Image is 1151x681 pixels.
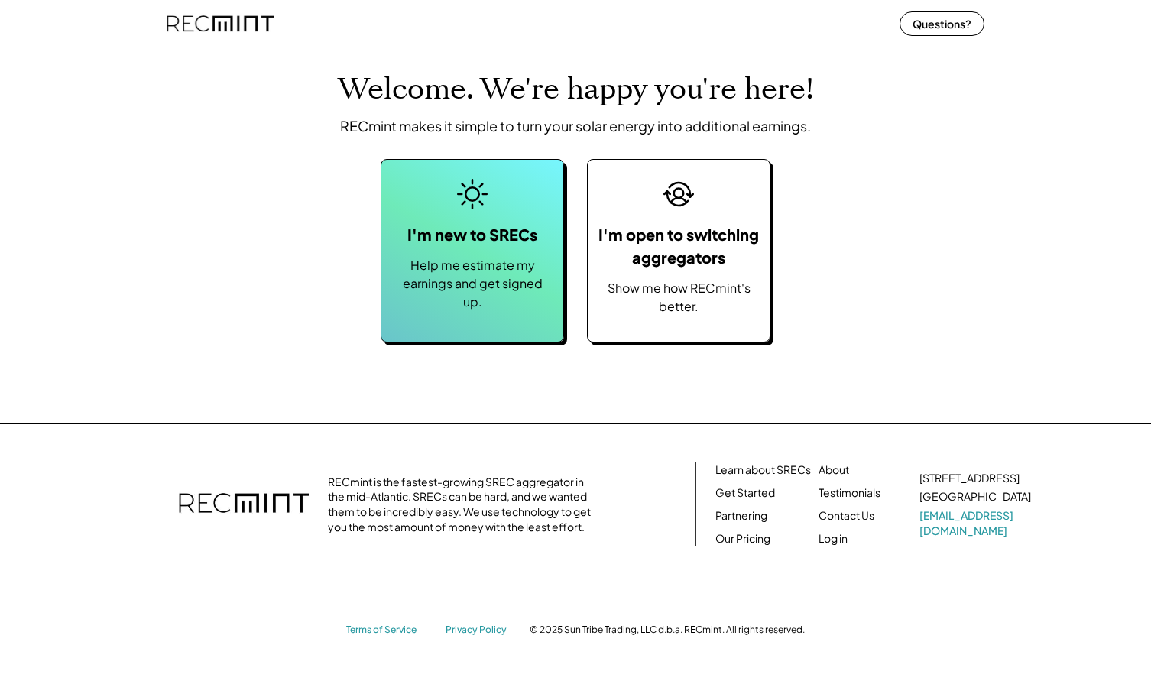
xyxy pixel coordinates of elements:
a: Contact Us [819,508,874,524]
div: [STREET_ADDRESS] [919,471,1020,486]
a: Learn about SRECs [715,462,811,478]
a: Terms of Service [346,624,430,637]
a: Partnering [715,508,767,524]
a: Testimonials [819,485,880,501]
div: © 2025 Sun Tribe Trading, LLC d.b.a. RECmint. All rights reserved. [530,624,805,636]
img: recmint-logotype%403x.png [179,478,309,531]
a: [EMAIL_ADDRESS][DOMAIN_NAME] [919,508,1034,538]
a: About [819,462,849,478]
a: Log in [819,531,848,546]
a: Our Pricing [715,531,770,546]
div: Show me how RECmint's better. [595,279,762,316]
div: RECmint makes it simple to turn your solar energy into additional earnings. [340,115,811,136]
div: I'm new to SRECs [407,223,537,246]
img: recmint-logotype%403x%20%281%29.jpeg [167,3,274,44]
a: Privacy Policy [446,624,514,637]
button: Questions? [900,11,984,36]
div: I'm open to switching aggregators [595,223,762,269]
div: RECmint is the fastest-growing SREC aggregator in the mid-Atlantic. SRECs can be hard, and we wan... [328,475,599,534]
div: Help me estimate my earnings and get signed up. [397,256,548,311]
h1: Welcome. We're happy you're here! [338,72,814,108]
div: [GEOGRAPHIC_DATA] [919,489,1031,504]
a: Get Started [715,485,775,501]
